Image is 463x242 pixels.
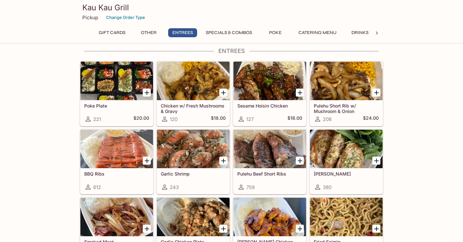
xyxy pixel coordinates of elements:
[219,89,227,97] button: Add Chicken w/ Fresh Mushrooms & Gravy
[372,89,380,97] button: Add Pulehu Short Rib w/ Mushroom & Onion
[157,62,230,100] div: Chicken w/ Fresh Mushrooms & Gravy
[202,28,256,37] button: Specials & Combos
[296,157,304,165] button: Add Pulehu Beef Short Ribs
[323,116,331,122] span: 208
[310,130,383,168] div: Garlic Ahi
[157,129,230,194] a: Garlic Shrimp243
[219,225,227,233] button: Add Garlic Chicken Plate
[345,28,374,37] button: Drinks
[323,184,331,190] span: 380
[233,62,306,100] div: Sesame Hoisin Chicken
[80,61,153,126] a: Poke Plate221$20.00
[246,116,254,122] span: 127
[261,28,290,37] button: Poke
[310,62,383,100] div: Pulehu Short Rib w/ Mushroom & Onion
[233,130,306,168] div: Pulehu Beef Short Ribs
[80,198,153,236] div: Smoked Meat
[82,14,98,21] p: Pickup
[93,184,101,190] span: 612
[168,28,197,37] button: Entrees
[143,225,151,233] button: Add Smoked Meat
[143,89,151,97] button: Add Poke Plate
[103,13,148,22] button: Change Order Type
[219,157,227,165] button: Add Garlic Shrimp
[80,48,383,55] h4: Entrees
[237,171,302,177] h5: Pulehu Beef Short Ribs
[295,28,340,37] button: Catering Menu
[211,115,226,123] h5: $18.00
[133,115,149,123] h5: $20.00
[170,184,179,190] span: 243
[296,89,304,97] button: Add Sesame Hoisin Chicken
[296,225,304,233] button: Add Teri Chicken
[314,171,379,177] h5: [PERSON_NAME]
[161,103,226,114] h5: Chicken w/ Fresh Mushrooms & Gravy
[372,225,380,233] button: Add Fried Saimin
[363,115,379,123] h5: $24.00
[233,198,306,236] div: Teri Chicken
[310,61,383,126] a: Pulehu Short Rib w/ Mushroom & Onion208$24.00
[80,130,153,168] div: BBQ Ribs
[157,61,230,126] a: Chicken w/ Fresh Mushrooms & Gravy120$18.00
[372,157,380,165] button: Add Garlic Ahi
[84,171,149,177] h5: BBQ Ribs
[82,3,381,13] h3: Kau Kau Grill
[80,62,153,100] div: Poke Plate
[287,115,302,123] h5: $18.00
[80,129,153,194] a: BBQ Ribs612
[233,129,306,194] a: Pulehu Beef Short Ribs759
[134,28,163,37] button: Other
[246,184,255,190] span: 759
[84,103,149,108] h5: Poke Plate
[237,103,302,108] h5: Sesame Hoisin Chicken
[170,116,177,122] span: 120
[93,116,101,122] span: 221
[161,171,226,177] h5: Garlic Shrimp
[157,130,230,168] div: Garlic Shrimp
[233,61,306,126] a: Sesame Hoisin Chicken127$18.00
[95,28,129,37] button: Gift Cards
[157,198,230,236] div: Garlic Chicken Plate
[314,103,379,114] h5: Pulehu Short Rib w/ Mushroom & Onion
[310,198,383,236] div: Fried Saimin
[310,129,383,194] a: [PERSON_NAME]380
[143,157,151,165] button: Add BBQ Ribs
